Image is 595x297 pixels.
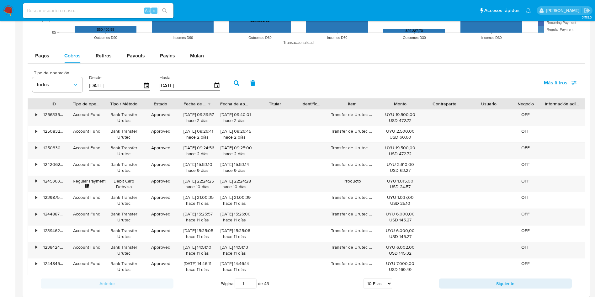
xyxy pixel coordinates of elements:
button: search-icon [158,6,171,15]
span: Accesos rápidos [484,7,519,14]
a: Salir [584,7,590,14]
span: Alt [145,8,150,13]
p: antonio.rossel@mercadolibre.com [546,8,582,13]
input: Buscar usuario o caso... [23,7,173,15]
span: s [153,8,155,13]
a: Notificaciones [526,8,531,13]
span: 3.158.0 [582,15,592,20]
